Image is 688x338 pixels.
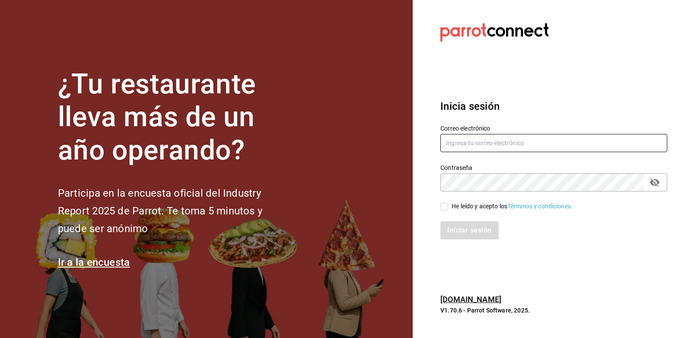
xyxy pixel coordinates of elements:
[58,68,291,167] h1: ¿Tu restaurante lleva más de un año operando?
[58,185,291,237] h2: Participa en la encuesta oficial del Industry Report 2025 de Parrot. Te toma 5 minutos y puede se...
[440,134,667,152] input: Ingresa tu correo electrónico
[507,203,573,210] a: Términos y condiciones.
[452,202,573,211] div: He leído y acepto los
[440,99,667,114] h3: Inicia sesión
[440,295,501,304] a: [DOMAIN_NAME]
[647,175,662,190] button: passwordField
[440,125,667,131] label: Correo electrónico
[440,164,667,170] label: Contraseña
[440,306,667,315] p: V1.70.6 - Parrot Software, 2025.
[58,256,130,268] a: Ir a la encuesta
